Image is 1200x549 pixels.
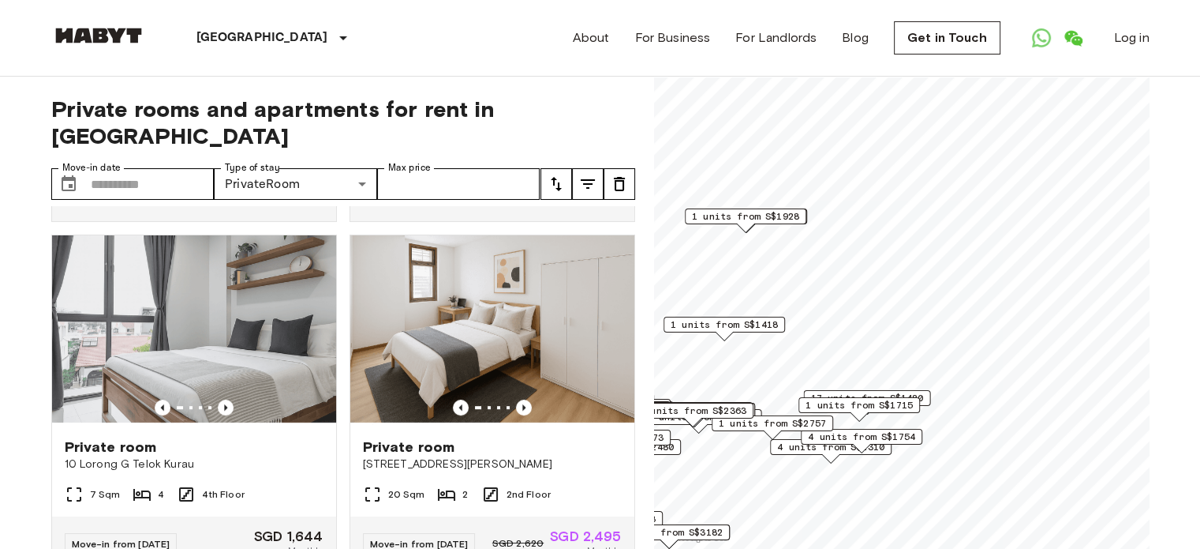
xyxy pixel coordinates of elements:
button: tune [572,168,604,200]
span: 2 units from S$3024 [556,400,664,414]
div: Map marker [549,399,671,423]
a: Log in [1114,28,1150,47]
span: [STREET_ADDRESS][PERSON_NAME] [363,457,622,472]
span: 2 [462,487,468,502]
div: Map marker [634,403,755,427]
span: 4 units from S$1754 [808,430,915,444]
button: Previous image [516,400,532,416]
div: Map marker [546,401,673,426]
a: Open WhatsApp [1026,22,1057,54]
span: SGD 2,495 [550,529,621,543]
a: Get in Touch [894,21,1000,55]
div: Map marker [798,397,920,422]
span: SGD 1,644 [254,529,323,543]
div: Map marker [549,401,671,426]
span: 4 [158,487,164,502]
span: 1 units from S$3182 [615,525,723,540]
label: Type of stay [225,161,280,175]
div: Map marker [634,409,761,434]
a: About [573,28,610,47]
div: Map marker [803,390,930,415]
p: [GEOGRAPHIC_DATA] [196,28,328,47]
div: PrivateRoom [214,168,377,200]
span: 1 units from S$2363 [639,404,746,418]
span: 10 Lorong G Telok Kurau [65,457,323,472]
div: Map marker [632,403,753,427]
img: Marketing picture of unit SG-01-029-005-02 [52,235,336,425]
button: Choose date [53,168,84,200]
span: 1 units from S$1928 [692,209,799,224]
div: Map marker [631,402,753,427]
span: Private rooms and apartments for rent in [GEOGRAPHIC_DATA] [51,96,635,149]
span: 2 units from S$2480 [566,440,674,454]
span: 4th Floor [202,487,244,502]
div: Map marker [541,511,663,536]
span: Private room [363,438,455,457]
div: Map marker [712,416,833,440]
span: 2nd Floor [507,487,551,502]
span: Private room [65,438,157,457]
button: tune [604,168,635,200]
div: Map marker [685,209,806,233]
span: 1 units from S$1715 [806,398,913,412]
span: 2 units from S$1838 [548,512,656,526]
button: tune [540,168,572,200]
span: 7 Sqm [90,487,121,502]
div: Map marker [549,430,671,454]
div: Map marker [559,439,681,464]
a: For Business [634,28,710,47]
a: Open WeChat [1057,22,1089,54]
a: For Landlords [735,28,817,47]
button: Previous image [218,400,234,416]
img: Habyt [51,28,146,43]
span: 3 units from S$2573 [556,431,664,445]
span: 20 Sqm [388,487,425,502]
label: Move-in date [62,161,121,175]
span: 1 units from S$2757 [719,416,826,431]
span: 17 units from S$1480 [810,391,923,405]
div: Map marker [608,525,730,549]
a: Blog [842,28,869,47]
label: Max price [388,161,431,175]
span: 4 units from S$2310 [777,440,884,454]
div: Map marker [801,429,922,453]
div: Map marker [770,439,892,464]
span: 1 units from S$1418 [671,318,778,332]
button: Previous image [453,400,469,416]
div: Map marker [664,317,785,341]
img: Marketing picture of unit SG-01-001-006-01 [350,235,634,425]
button: Previous image [155,400,170,416]
div: Map marker [686,209,807,233]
